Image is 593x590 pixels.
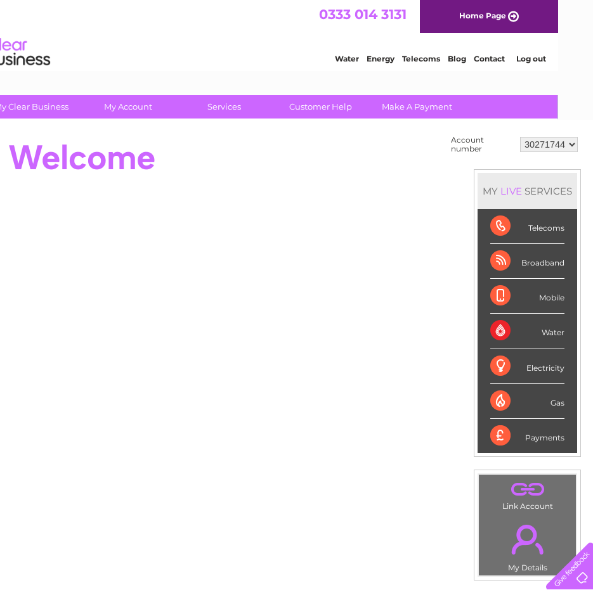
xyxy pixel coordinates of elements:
div: MY SERVICES [478,173,577,209]
a: Make A Payment [365,95,469,119]
div: LIVE [498,185,525,197]
td: Account number [448,132,517,157]
img: logo.png [21,33,86,72]
div: Electricity [490,349,564,384]
a: Log out [551,54,581,63]
td: My Details [478,514,577,576]
a: Services [172,95,277,119]
a: My Account [75,95,180,119]
a: Telecoms [437,54,475,63]
a: . [482,478,573,500]
td: Link Account [478,474,577,514]
div: Broadband [490,244,564,279]
a: Contact [509,54,540,63]
a: 0333 014 3131 [354,6,441,22]
a: Blog [483,54,501,63]
a: Energy [401,54,429,63]
a: . [482,517,573,561]
div: Payments [490,419,564,453]
a: Customer Help [268,95,373,119]
a: Water [370,54,394,63]
div: Mobile [490,279,564,314]
div: Gas [490,384,564,419]
div: Water [490,314,564,349]
div: Telecoms [490,209,564,244]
